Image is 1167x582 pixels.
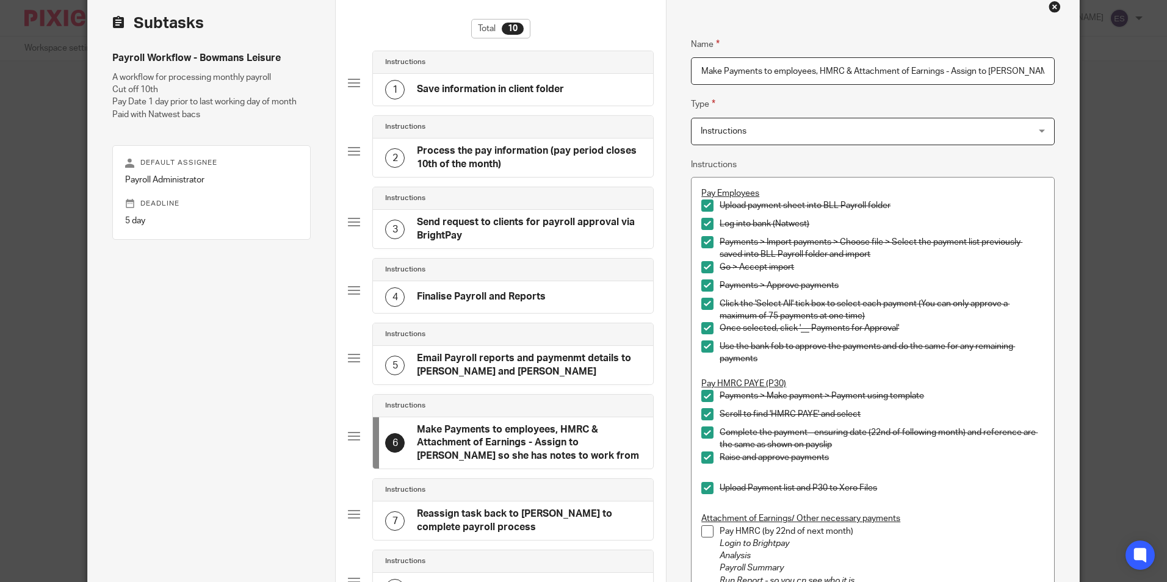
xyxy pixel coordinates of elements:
[385,556,425,566] h4: Instructions
[417,290,546,303] h4: Finalise Payroll and Reports
[417,352,641,378] h4: Email Payroll reports and paymenmt details to [PERSON_NAME] and [PERSON_NAME]
[720,426,1044,451] p: Complete the payment - ensuring date (22nd of following month) and reference are the same as show...
[112,13,204,34] h2: Subtasks
[125,215,298,227] p: 5 day
[417,83,564,96] h4: Save information in client folder
[720,408,1044,420] p: Scroll to find 'HMRC PAYE' and select
[385,511,405,531] div: 7
[720,322,1044,334] p: Once selected, click '__ Payments for Approval'
[385,401,425,411] h4: Instructions
[385,80,405,99] div: 1
[720,236,1044,261] p: Payments > Import payments > Choose file > Select the payment list previously saved into BLL Payr...
[385,329,425,339] h4: Instructions
[112,71,311,121] p: A workflow for processing monthly payroll Cut off 10th Pay Date 1 day prior to last working day o...
[720,482,1044,494] p: Upload Payment list and P30 to Xero Files
[385,433,405,453] div: 6
[112,52,311,65] h4: Payroll Workflow - Bowmans Leisure
[471,19,530,38] div: Total
[385,356,405,375] div: 5
[125,158,298,168] p: Default assignee
[385,148,405,168] div: 2
[720,539,789,548] em: Login to Brightpay
[417,508,641,534] h4: Reassign task back to [PERSON_NAME] to complete payroll process
[385,122,425,132] h4: Instructions
[417,145,641,171] h4: Process the pay information (pay period closes 10th of the month)
[125,174,298,186] p: Payroll Administrator
[720,298,1044,323] p: Click the 'Select All' tick box to select each payment (You can only approve a maximum of 75 paym...
[701,514,900,523] u: Attachment of Earnings/ Other necessary payments
[125,199,298,209] p: Deadline
[385,193,425,203] h4: Instructions
[720,199,1044,212] p: Upload payment sheet into BLL Payroll folder
[691,159,737,171] label: Instructions
[1049,1,1061,13] div: Close this dialog window
[720,340,1044,365] p: Use the bank fob to approve the payments and do the same for any remaining payments
[701,189,759,198] u: Pay Employees
[720,261,1044,273] p: Go > Accept import
[691,37,720,51] label: Name
[720,451,1044,464] p: Raise and approve payments
[701,127,746,135] span: Instructions
[720,525,1044,537] p: Pay HMRC (by 22nd of next month)
[720,564,784,572] em: Payroll Summary
[385,265,425,275] h4: Instructions
[720,390,1044,402] p: Payments > Make payment > Payment using template
[417,423,641,462] h4: Make Payments to employees, HMRC & Attachment of Earnings - Assign to [PERSON_NAME] so she has no...
[385,485,425,495] h4: Instructions
[720,218,1044,230] p: Log into bank (Natwest)
[385,220,405,239] div: 3
[701,379,786,388] u: Pay HMRC PAYE (P30)
[417,216,641,242] h4: Send request to clients for payroll approval via BrightPay
[691,97,715,111] label: Type
[385,57,425,67] h4: Instructions
[720,551,751,560] em: Analysis
[502,23,524,35] div: 10
[385,287,405,307] div: 4
[720,279,1044,292] p: Payments > Approve payments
